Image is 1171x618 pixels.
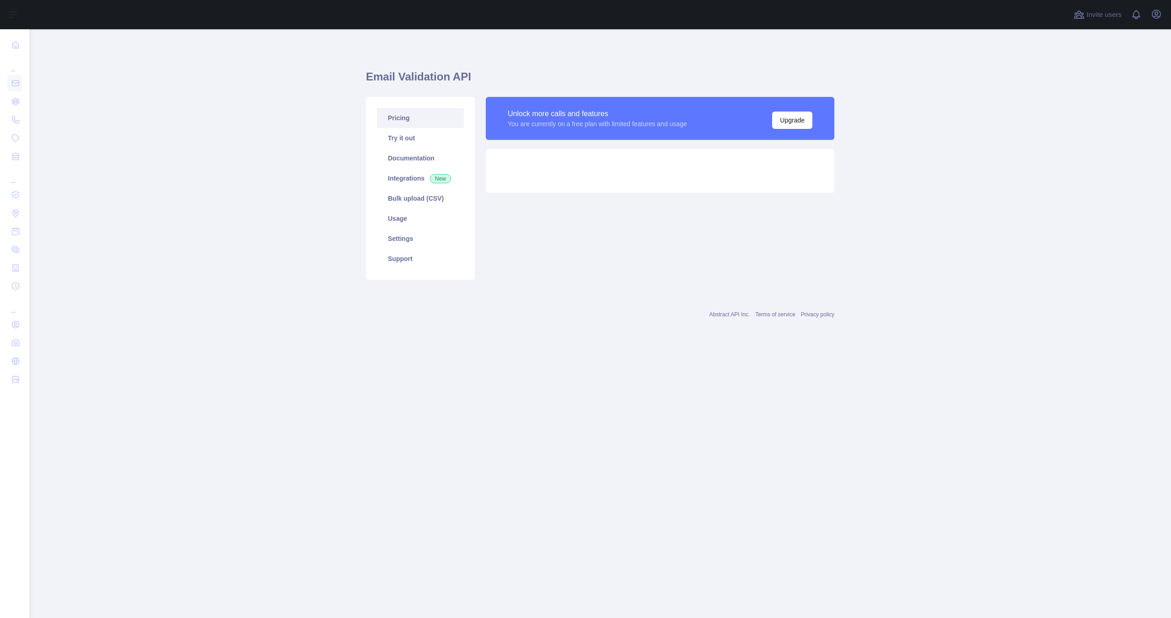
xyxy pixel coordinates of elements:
div: ... [7,296,22,314]
a: Documentation [377,148,464,168]
div: Unlock more calls and features [508,108,687,119]
span: New [430,174,451,183]
a: Pricing [377,108,464,128]
a: Try it out [377,128,464,148]
a: Privacy policy [801,311,834,318]
a: Usage [377,208,464,229]
div: ... [7,55,22,73]
a: Integrations New [377,168,464,188]
button: Invite users [1072,7,1123,22]
span: Invite users [1086,10,1122,20]
a: Terms of service [755,311,795,318]
button: Upgrade [772,112,812,129]
h1: Email Validation API [366,69,834,91]
a: Abstract API Inc. [709,311,750,318]
a: Settings [377,229,464,249]
div: You are currently on a free plan with limited features and usage [508,119,687,128]
div: ... [7,166,22,185]
a: Support [377,249,464,269]
a: Bulk upload (CSV) [377,188,464,208]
